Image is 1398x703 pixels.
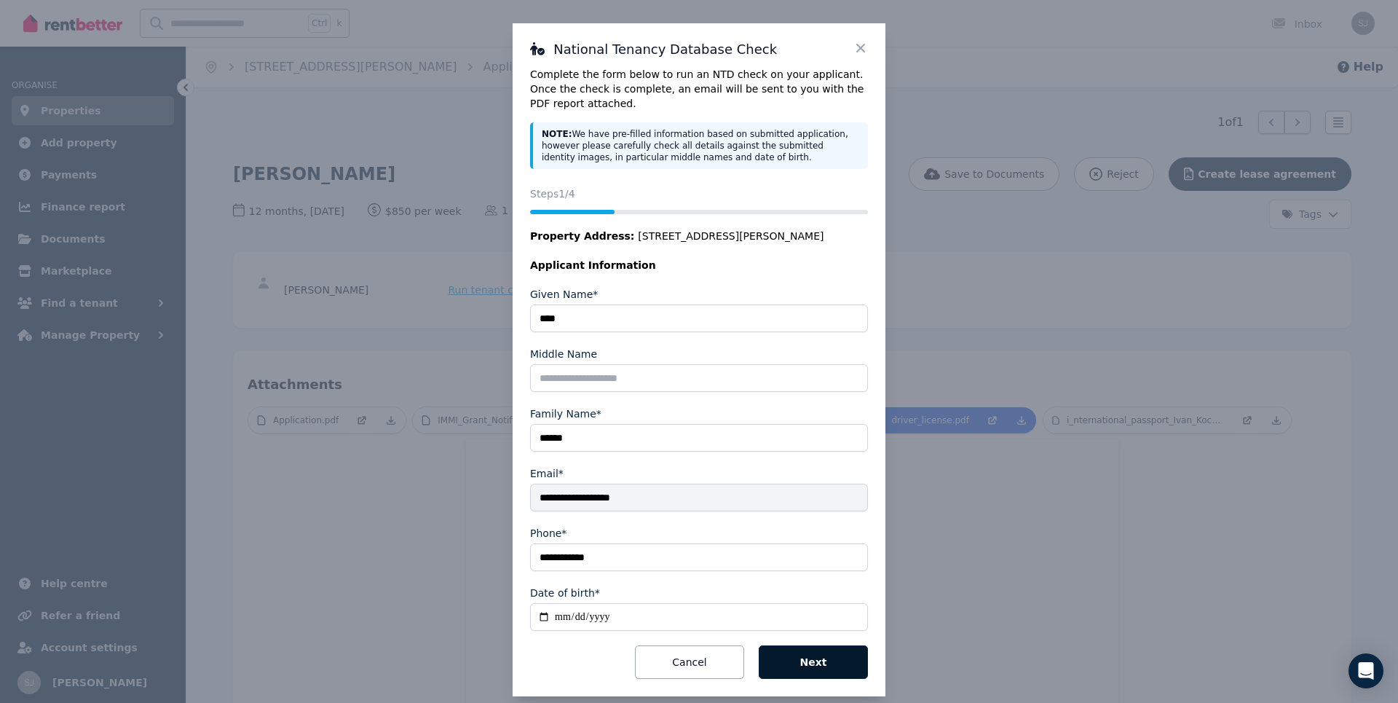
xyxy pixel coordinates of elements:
span: [STREET_ADDRESS][PERSON_NAME] [638,229,824,243]
button: Cancel [635,645,744,679]
div: We have pre-filled information based on submitted application, however please carefully check all... [530,122,868,169]
p: Steps 1 /4 [530,186,868,201]
label: Family Name* [530,407,601,421]
label: Given Name* [530,287,598,302]
label: Date of birth* [530,586,600,600]
button: Next [759,645,868,679]
strong: NOTE: [542,129,572,139]
p: Complete the form below to run an NTD check on your applicant. Once the check is complete, an ema... [530,67,868,111]
label: Email* [530,466,564,481]
span: Property Address: [530,230,634,242]
label: Phone* [530,526,566,541]
div: Open Intercom Messenger [1348,653,1383,688]
legend: Applicant Information [530,258,868,272]
label: Middle Name [530,347,597,361]
h3: National Tenancy Database Check [530,41,868,58]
